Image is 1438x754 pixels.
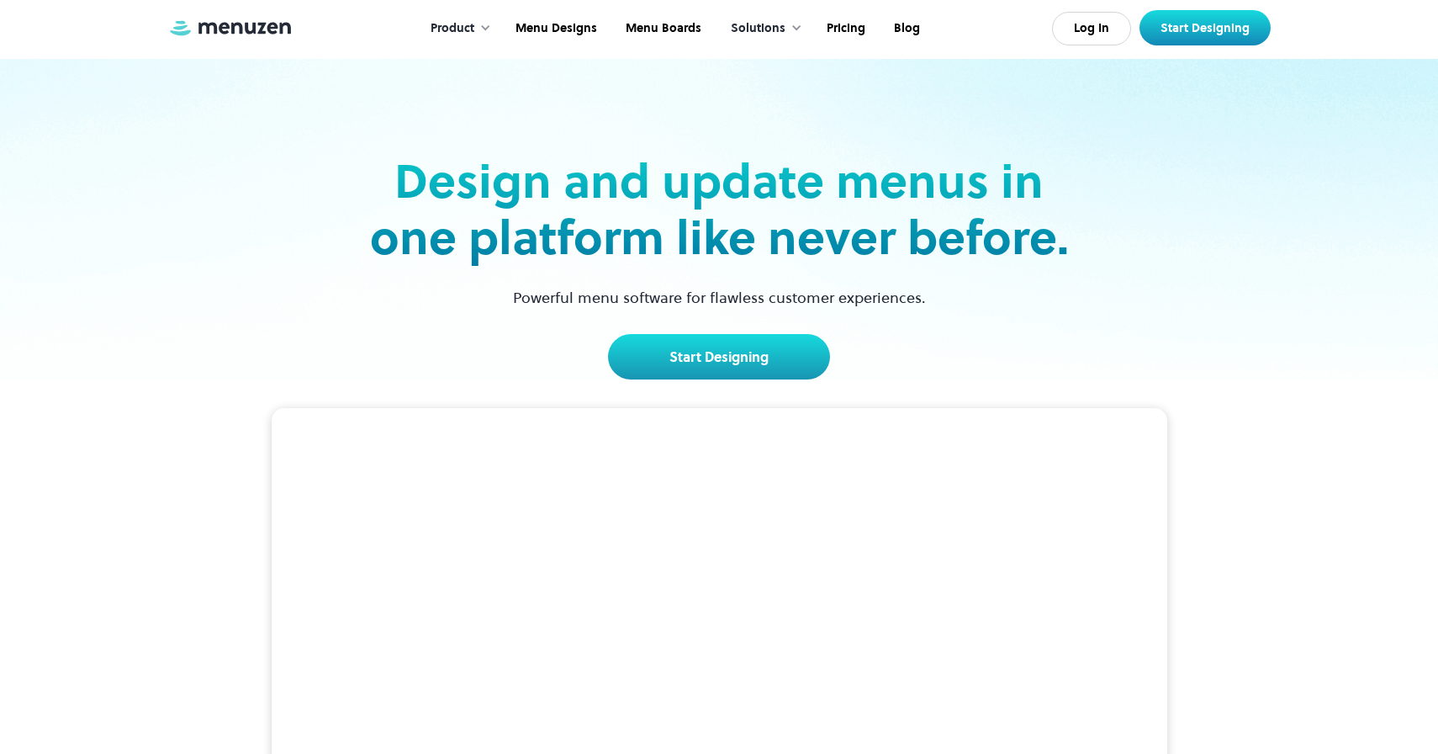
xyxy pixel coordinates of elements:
[610,3,714,55] a: Menu Boards
[492,286,947,309] p: Powerful menu software for flawless customer experiences.
[811,3,878,55] a: Pricing
[1052,12,1131,45] a: Log In
[1139,10,1271,45] a: Start Designing
[878,3,933,55] a: Blog
[364,153,1074,266] h2: Design and update menus in one platform like never before.
[431,19,474,38] div: Product
[414,3,500,55] div: Product
[731,19,785,38] div: Solutions
[500,3,610,55] a: Menu Designs
[608,334,830,380] a: Start Designing
[714,3,811,55] div: Solutions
